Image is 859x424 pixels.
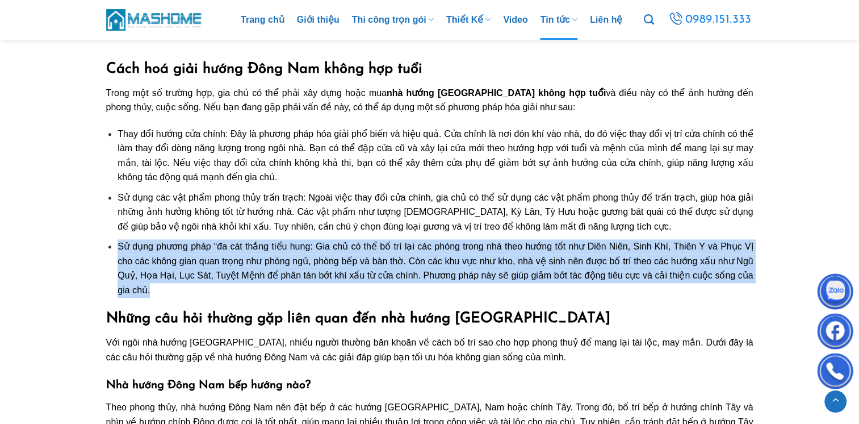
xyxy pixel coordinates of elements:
[818,276,852,310] img: Zalo
[685,10,752,30] span: 0989.151.333
[106,88,753,113] span: Trong một số trường hợp, gia chủ có thể phải xây dựng hoặc mua và điều này có thể ảnh hưởng đến p...
[387,88,606,98] strong: nhà hướng [GEOGRAPHIC_DATA] không hợp tuổi
[644,8,654,32] a: Tìm kiếm
[106,338,753,362] span: Với ngôi nhà hướng [GEOGRAPHIC_DATA], nhiều người thường băn khoăn về cách bố trí sao cho hợp pho...
[106,311,610,326] strong: Những câu hỏi thường gặp liên quan đến nhà hướng [GEOGRAPHIC_DATA]
[106,380,311,391] strong: Nhà hướng Đông Nam bếp hướng nào?
[824,390,847,413] a: Lên đầu trang
[118,129,753,182] span: Thay đổi hướng cửa chính: Đây là phương pháp hóa giải phổ biến và hiệu quả. Cửa chính là nơi đón ...
[818,316,852,350] img: Facebook
[118,193,753,231] span: Sử dụng các vật phẩm phong thủy trấn trạch: Ngoài việc thay đổi cửa chính, gia chủ có thể sử dụng...
[667,10,753,30] a: 0989.151.333
[106,62,422,76] strong: Cách hoá giải hướng Đông Nam không hợp tuổi
[118,242,753,295] span: Sử dụng phương pháp “đa cát thắng tiểu hung: Gia chủ có thể bố trí lại các phòng trong nhà theo h...
[818,356,852,390] img: Phone
[106,7,203,32] img: MasHome – Tổng Thầu Thiết Kế Và Xây Nhà Trọn Gói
